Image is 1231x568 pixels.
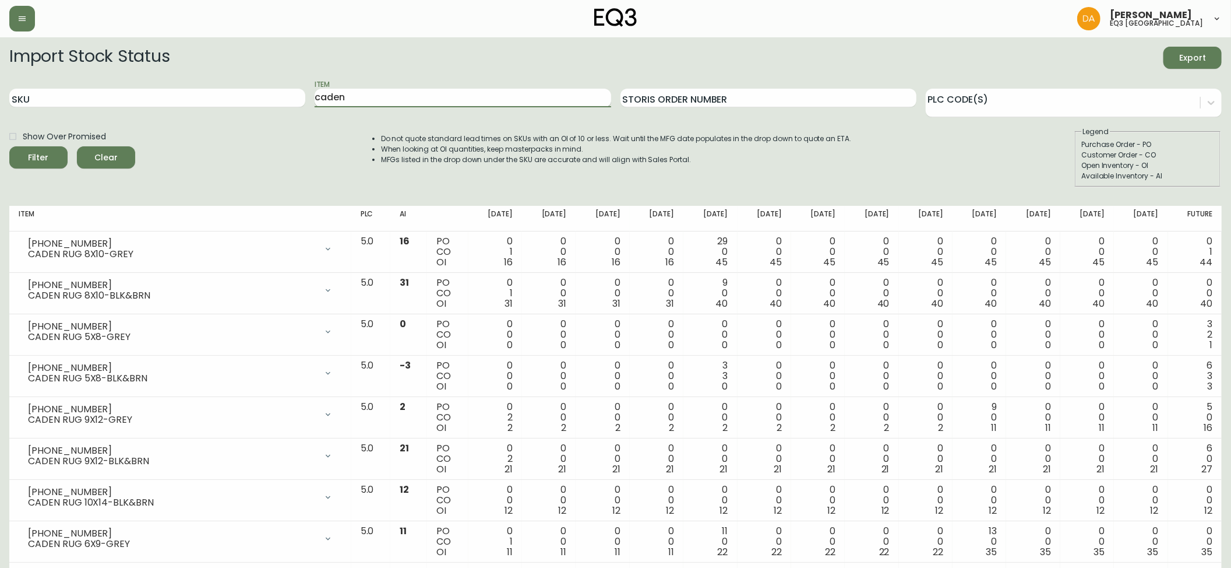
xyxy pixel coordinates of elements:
[436,443,458,475] div: PO CO
[747,443,782,475] div: 0 0
[1015,443,1050,475] div: 0 0
[612,504,620,517] span: 12
[639,485,674,516] div: 0 0
[991,380,997,393] span: 0
[962,402,997,433] div: 9 0
[1070,236,1105,268] div: 0 0
[436,526,458,558] div: PO CO
[504,255,513,269] span: 16
[436,462,446,476] span: OI
[615,338,620,352] span: 0
[560,380,566,393] span: 0
[747,526,782,558] div: 0 0
[1081,127,1110,137] legend: Legend
[531,443,566,475] div: 0 0
[962,360,997,392] div: 0 0
[1177,485,1212,516] div: 0 0
[908,360,943,392] div: 0 0
[531,236,566,268] div: 0 0
[436,504,446,517] span: OI
[507,338,513,352] span: 0
[985,297,997,310] span: 40
[800,402,835,433] div: 0 0
[1099,421,1105,434] span: 11
[351,480,391,521] td: 5.0
[28,332,316,342] div: CADEN RUG 5X8-GREY
[722,338,728,352] span: 0
[585,278,620,309] div: 0 0
[478,526,513,558] div: 0 1
[478,443,513,475] div: 0 2
[585,360,620,392] div: 0 0
[639,319,674,350] div: 0 0
[962,443,997,475] div: 0 0
[827,462,835,476] span: 21
[720,504,728,517] span: 12
[1123,236,1158,268] div: 0 0
[1177,319,1212,350] div: 3 2
[693,402,728,433] div: 0 0
[1123,319,1158,350] div: 0 0
[1153,380,1159,393] span: 0
[561,421,566,434] span: 2
[639,526,674,558] div: 0 0
[1015,278,1050,309] div: 0 0
[400,317,406,331] span: 0
[1151,504,1159,517] span: 12
[28,446,316,456] div: [PHONE_NUMBER]
[989,462,997,476] span: 21
[823,297,835,310] span: 40
[1070,485,1105,516] div: 0 0
[639,443,674,475] div: 0 0
[639,278,674,309] div: 0 0
[1015,236,1050,268] div: 0 0
[594,8,637,27] img: logo
[1092,255,1105,269] span: 45
[436,360,458,392] div: PO CO
[747,236,782,268] div: 0 0
[28,321,316,332] div: [PHONE_NUMBER]
[400,524,407,538] span: 11
[693,360,728,392] div: 3 3
[436,421,446,434] span: OI
[1015,485,1050,516] div: 0 0
[381,144,852,155] li: When looking at OI quantities, keep masterpacks in mind.
[1045,421,1051,434] span: 11
[899,206,953,232] th: [DATE]
[937,338,943,352] span: 0
[877,297,890,310] span: 40
[1163,47,1222,69] button: Export
[830,338,835,352] span: 0
[1077,7,1101,30] img: dd1a7e8db21a0ac8adbf82b84ca05374
[28,456,316,467] div: CADEN RUG 9X12-BLK&BRN
[639,360,674,392] div: 0 0
[531,319,566,350] div: 0 0
[9,206,351,232] th: Item
[612,462,620,476] span: 21
[28,363,316,373] div: [PHONE_NUMBER]
[800,278,835,309] div: 0 0
[776,380,782,393] span: 0
[693,526,728,558] div: 11 0
[436,297,446,310] span: OI
[28,415,316,425] div: CADEN RUG 9X12-GREY
[639,402,674,433] div: 0 0
[1147,297,1159,310] span: 40
[1045,380,1051,393] span: 0
[747,278,782,309] div: 0 0
[478,360,513,392] div: 0 0
[436,255,446,269] span: OI
[770,297,782,310] span: 40
[1015,526,1050,558] div: 0 0
[1039,297,1051,310] span: 40
[558,255,567,269] span: 16
[1096,462,1105,476] span: 21
[854,526,889,558] div: 0 0
[478,485,513,516] div: 0 0
[1070,402,1105,433] div: 0 0
[1151,462,1159,476] span: 21
[800,236,835,268] div: 0 0
[693,443,728,475] div: 0 0
[1099,338,1105,352] span: 0
[436,380,446,393] span: OI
